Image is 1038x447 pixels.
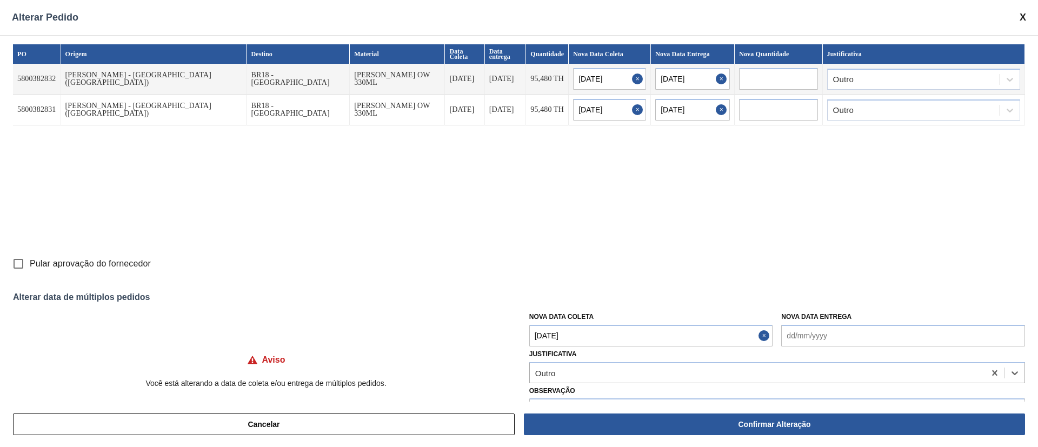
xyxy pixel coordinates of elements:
td: BR18 - [GEOGRAPHIC_DATA] [247,95,350,125]
input: dd/mm/yyyy [573,68,646,90]
label: Observação [529,383,1025,399]
td: [PERSON_NAME] OW 330ML [350,95,445,125]
input: dd/mm/yyyy [529,325,773,346]
th: Origem [61,44,247,64]
th: PO [13,44,61,64]
p: Você está alterando a data de coleta e/ou entrega de múltiplos pedidos. [13,379,519,388]
button: Close [632,68,646,90]
div: Outro [535,368,556,377]
td: 5800382832 [13,64,61,95]
th: Quantidade [526,44,569,64]
td: 5800382831 [13,95,61,125]
span: Alterar Pedido [12,12,78,23]
td: [DATE] [485,64,527,95]
button: Cancelar [13,413,515,435]
td: 95,480 TH [526,64,569,95]
span: Pular aprovação do fornecedor [30,257,151,270]
th: Nova Quantidade [735,44,822,64]
input: dd/mm/yyyy [781,325,1025,346]
input: dd/mm/yyyy [573,99,646,121]
td: [DATE] [445,95,484,125]
h4: Aviso [262,355,285,365]
label: Nova Data Entrega [781,313,851,321]
div: Outro [833,106,854,114]
button: Close [632,99,646,121]
button: Close [716,99,730,121]
label: Nova Data Coleta [529,313,594,321]
th: Destino [247,44,350,64]
input: dd/mm/yyyy [655,99,730,121]
button: Close [716,68,730,90]
div: Alterar data de múltiplos pedidos [13,292,1025,302]
div: Outro [833,76,854,83]
td: [DATE] [445,64,484,95]
td: [PERSON_NAME] OW 330ML [350,64,445,95]
td: BR18 - [GEOGRAPHIC_DATA] [247,64,350,95]
th: Justificativa [823,44,1025,64]
th: Nova Data Coleta [569,44,651,64]
button: Confirmar Alteração [524,413,1025,435]
td: 95,480 TH [526,95,569,125]
input: dd/mm/yyyy [655,68,730,90]
th: Data Coleta [445,44,484,64]
td: [DATE] [485,95,527,125]
td: [PERSON_NAME] - [GEOGRAPHIC_DATA] ([GEOGRAPHIC_DATA]) [61,64,247,95]
th: Nova Data Entrega [651,44,735,64]
th: Material [350,44,445,64]
button: Close [758,325,773,346]
label: Justificativa [529,350,577,358]
th: Data entrega [485,44,527,64]
td: [PERSON_NAME] - [GEOGRAPHIC_DATA] ([GEOGRAPHIC_DATA]) [61,95,247,125]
